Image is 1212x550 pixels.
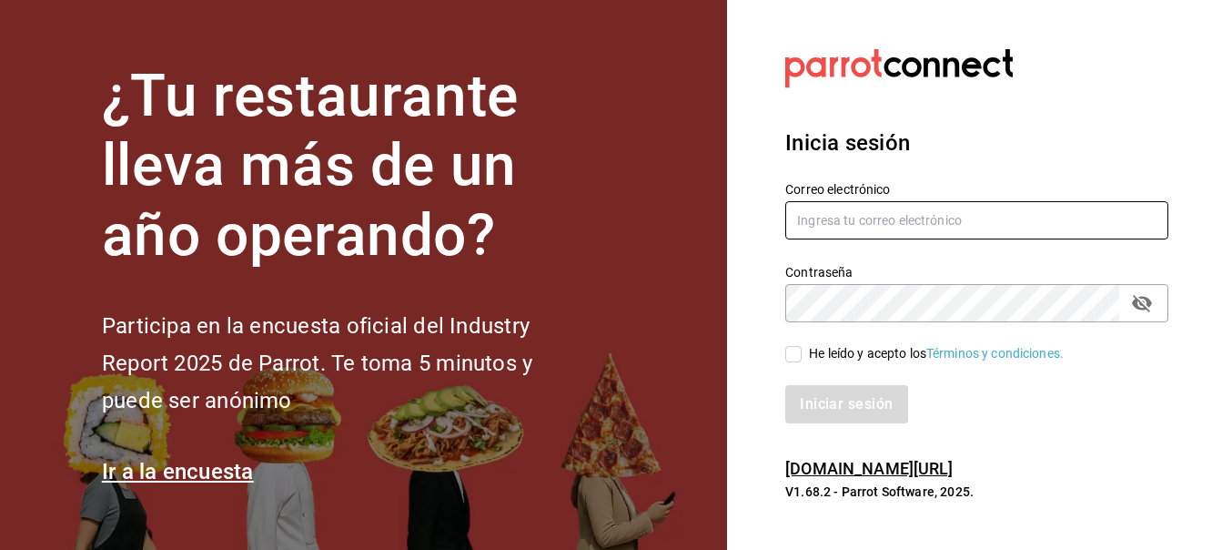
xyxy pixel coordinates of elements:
a: Ir a la encuesta [102,459,254,484]
a: [DOMAIN_NAME][URL] [785,459,953,478]
button: passwordField [1126,288,1157,319]
div: He leído y acepto los [809,344,1064,363]
h3: Inicia sesión [785,127,1168,159]
input: Ingresa tu correo electrónico [785,201,1168,239]
a: Términos y condiciones. [926,346,1064,361]
label: Contraseña [785,265,1168,278]
label: Correo electrónico [785,182,1168,195]
p: V1.68.2 - Parrot Software, 2025. [785,483,1168,501]
h1: ¿Tu restaurante lleva más de un año operando? [102,62,593,271]
h2: Participa en la encuesta oficial del Industry Report 2025 de Parrot. Te toma 5 minutos y puede se... [102,308,593,419]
